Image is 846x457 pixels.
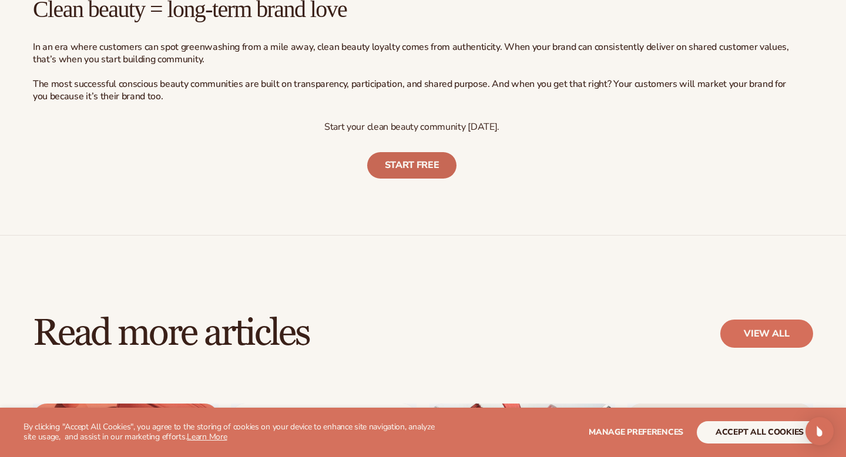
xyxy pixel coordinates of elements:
[33,41,789,66] span: In an era where customers can spot greenwashing from a mile away, clean beauty loyalty comes from...
[187,431,227,442] a: Learn More
[697,421,822,443] button: accept all cookies
[23,422,442,442] p: By clicking "Accept All Cookies", you agree to the storing of cookies on your device to enhance s...
[33,121,791,133] p: Start your clean beauty community [DATE].
[589,421,683,443] button: Manage preferences
[367,152,457,179] a: Start Free
[33,78,786,103] span: The most successful conscious beauty communities are built on transparency, participation, and sh...
[33,314,309,353] h2: Read more articles
[589,426,683,438] span: Manage preferences
[720,320,813,348] a: view all
[805,417,834,445] div: Open Intercom Messenger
